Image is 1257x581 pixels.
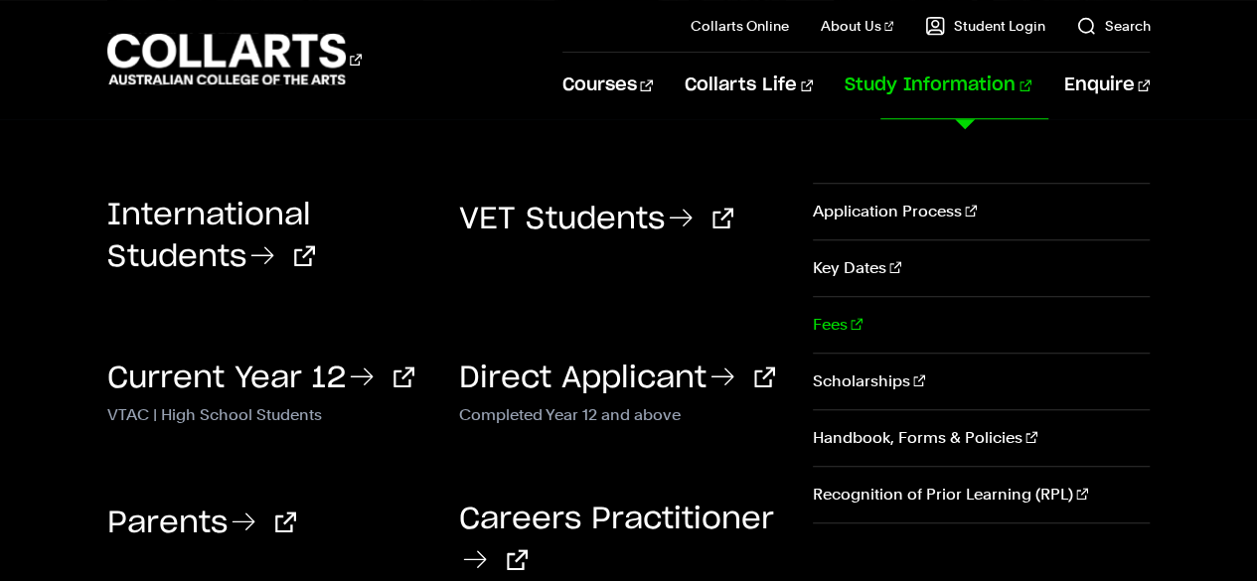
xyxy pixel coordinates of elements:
[1063,53,1150,118] a: Enquire
[459,505,774,576] a: Careers Practitioner
[459,205,733,234] a: VET Students
[1076,16,1150,36] a: Search
[562,53,653,118] a: Courses
[925,16,1044,36] a: Student Login
[685,53,813,118] a: Collarts Life
[107,508,296,538] a: Parents
[813,410,1150,466] a: Handbook, Forms & Policies
[459,401,781,425] p: Completed Year 12 and above
[107,363,414,393] a: Current Year 12
[459,363,775,393] a: Direct Applicant
[813,297,1150,353] a: Fees
[845,53,1031,118] a: Study Information
[813,184,1150,239] a: Application Process
[821,16,894,36] a: About Us
[107,401,429,425] p: VTAC | High School Students
[107,31,362,87] div: Go to homepage
[813,240,1150,296] a: Key Dates
[107,201,315,272] a: International Students
[813,467,1150,522] a: Recognition of Prior Learning (RPL)
[691,16,789,36] a: Collarts Online
[813,354,1150,409] a: Scholarships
